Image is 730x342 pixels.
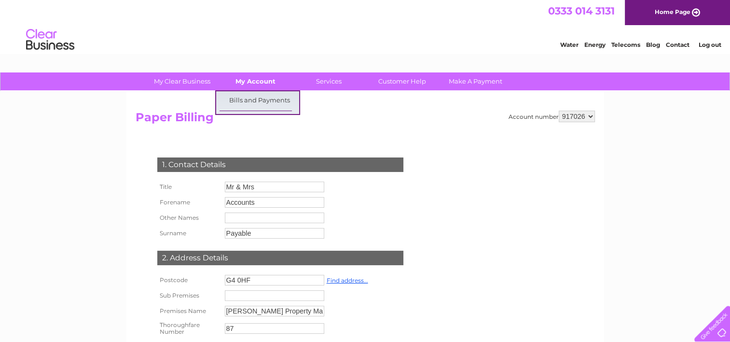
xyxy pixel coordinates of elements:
[138,5,593,47] div: Clear Business is a trading name of Verastar Limited (registered in [GEOGRAPHIC_DATA] No. 3667643...
[436,72,515,90] a: Make A Payment
[155,179,222,195] th: Title
[26,25,75,55] img: logo.png
[157,157,403,172] div: 1. Contact Details
[155,319,222,338] th: Thoroughfare Number
[220,111,299,130] a: Direct Debit
[157,251,403,265] div: 2. Address Details
[611,41,640,48] a: Telecoms
[220,91,299,111] a: Bills and Payments
[155,303,222,319] th: Premises Name
[584,41,606,48] a: Energy
[289,72,369,90] a: Services
[666,41,689,48] a: Contact
[216,72,295,90] a: My Account
[155,272,222,288] th: Postcode
[142,72,222,90] a: My Clear Business
[509,111,595,122] div: Account number
[155,226,222,241] th: Surname
[327,277,368,284] a: Find address...
[646,41,660,48] a: Blog
[155,195,222,210] th: Forename
[136,111,595,129] h2: Paper Billing
[698,41,721,48] a: Log out
[362,72,442,90] a: Customer Help
[155,288,222,303] th: Sub Premises
[155,210,222,226] th: Other Names
[560,41,578,48] a: Water
[548,5,615,17] a: 0333 014 3131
